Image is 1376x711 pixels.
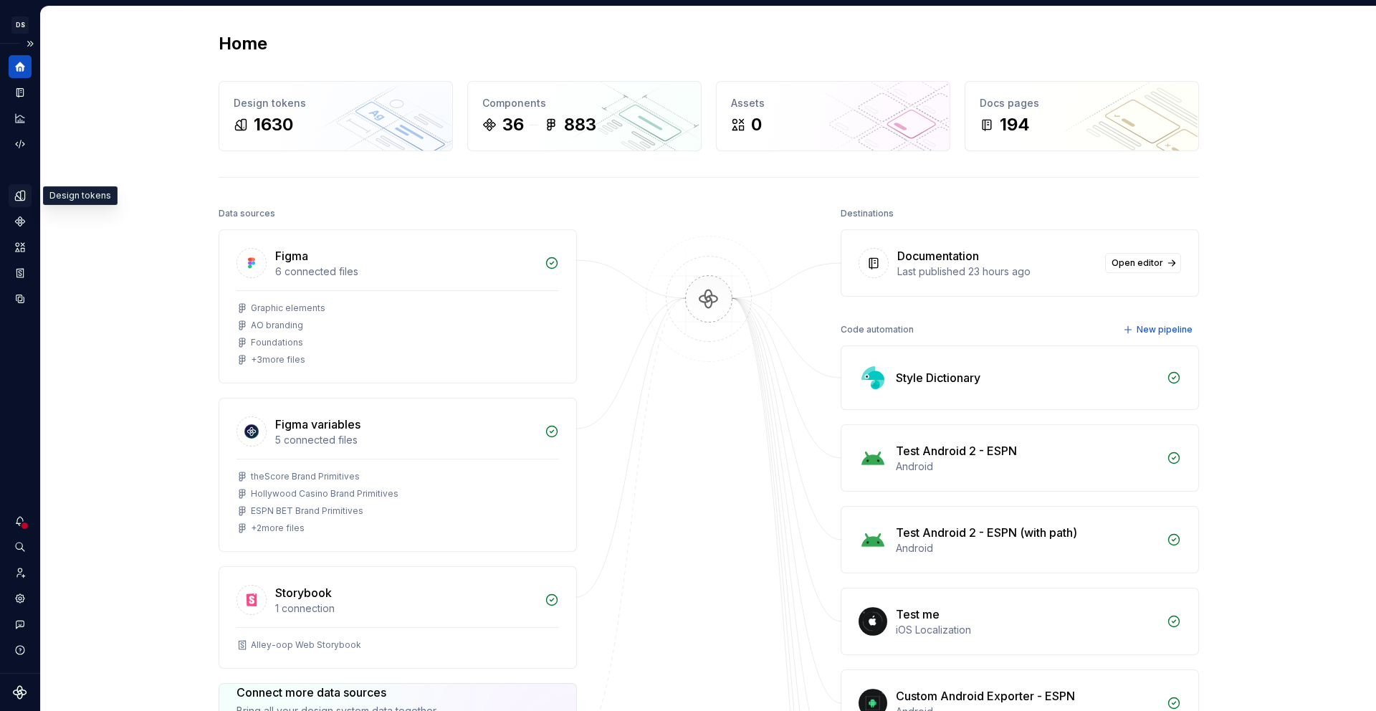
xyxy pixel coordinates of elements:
[219,566,577,669] a: Storybook1 connectionAlley-oop Web Storybook
[896,524,1077,541] div: Test Android 2 - ESPN (with path)
[11,16,29,34] div: DS
[219,398,577,552] a: Figma variables5 connected filestheScore Brand PrimitivesHollywood Casino Brand PrimitivesESPN BE...
[219,204,275,224] div: Data sources
[502,113,524,136] div: 36
[731,96,935,110] div: Assets
[965,81,1199,151] a: Docs pages194
[43,186,118,205] div: Design tokens
[896,687,1075,705] div: Custom Android Exporter - ESPN
[9,613,32,636] button: Contact support
[9,236,32,259] a: Assets
[9,510,32,533] button: Notifications
[9,184,32,207] a: Design tokens
[9,210,32,233] a: Components
[9,535,32,558] button: Search ⌘K
[896,606,940,623] div: Test me
[9,262,32,285] a: Storybook stories
[896,541,1158,555] div: Android
[1137,324,1193,335] span: New pipeline
[467,81,702,151] a: Components36883
[251,505,363,517] div: ESPN BET Brand Primitives
[1000,113,1030,136] div: 194
[980,96,1184,110] div: Docs pages
[275,433,536,447] div: 5 connected files
[275,601,536,616] div: 1 connection
[251,639,361,651] div: Alley-oop Web Storybook
[254,113,293,136] div: 1630
[9,587,32,610] a: Settings
[751,113,762,136] div: 0
[236,684,438,701] div: Connect more data sources
[20,34,40,54] button: Expand sidebar
[716,81,950,151] a: Assets0
[219,32,267,55] h2: Home
[3,9,37,40] button: DS
[1105,253,1181,273] a: Open editor
[896,459,1158,474] div: Android
[9,561,32,584] a: Invite team
[841,320,914,340] div: Code automation
[9,107,32,130] a: Analytics
[896,442,1017,459] div: Test Android 2 - ESPN
[251,302,325,314] div: Graphic elements
[275,264,536,279] div: 6 connected files
[841,204,894,224] div: Destinations
[219,81,453,151] a: Design tokens1630
[251,354,305,366] div: + 3 more files
[251,320,303,331] div: AO branding
[219,229,577,383] a: Figma6 connected filesGraphic elementsAO brandingFoundations+3more files
[897,264,1096,279] div: Last published 23 hours ago
[482,96,687,110] div: Components
[275,247,308,264] div: Figma
[9,287,32,310] a: Data sources
[896,623,1158,637] div: iOS Localization
[251,471,360,482] div: theScore Brand Primitives
[275,584,332,601] div: Storybook
[13,685,27,700] svg: Supernova Logo
[251,522,305,534] div: + 2 more files
[9,55,32,78] a: Home
[1112,257,1163,269] span: Open editor
[896,369,980,386] div: Style Dictionary
[897,247,979,264] div: Documentation
[1119,320,1199,340] button: New pipeline
[564,113,596,136] div: 883
[9,81,32,104] a: Documentation
[275,416,360,433] div: Figma variables
[251,488,398,500] div: Hollywood Casino Brand Primitives
[251,337,303,348] div: Foundations
[9,133,32,156] a: Code automation
[234,96,438,110] div: Design tokens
